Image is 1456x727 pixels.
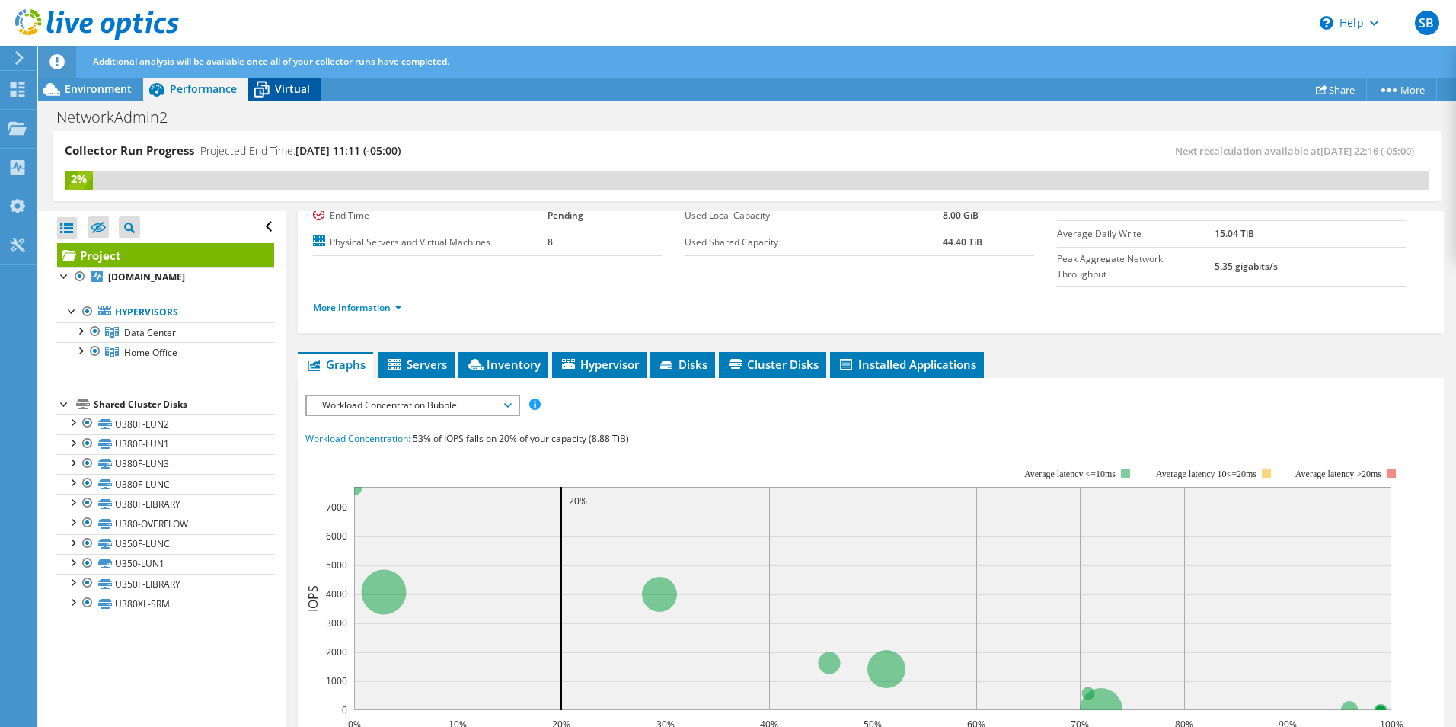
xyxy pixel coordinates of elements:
a: [DOMAIN_NAME] [57,267,274,287]
span: Hypervisor [560,357,639,372]
a: U380F-LUN1 [57,434,274,454]
text: 3000 [326,617,347,629]
a: Home Office [57,342,274,362]
span: [DATE] 22:16 (-05:00) [1320,144,1414,158]
label: End Time [313,208,548,223]
a: U380F-LUN2 [57,414,274,434]
a: U350F-LUNC [57,534,274,554]
span: Environment [65,82,132,96]
a: More [1366,78,1437,101]
span: 53% of IOPS falls on 20% of your capacity (8.88 TiB) [413,432,629,445]
label: Average Daily Write [1057,226,1215,242]
a: Data Center [57,322,274,342]
text: 1000 [326,674,347,687]
b: 44.40 TiB [943,235,982,248]
label: Peak Aggregate Network Throughput [1057,251,1215,282]
text: 4000 [326,588,347,600]
span: [DATE] 11:11 (-05:00) [295,143,401,158]
span: Servers [386,357,447,372]
tspan: Average latency 10<=20ms [1156,469,1256,479]
span: Home Office [124,346,177,359]
span: SB [1415,11,1439,35]
a: U380XL-SRM [57,594,274,613]
span: Next recalculation available at [1175,144,1422,158]
text: 2000 [326,645,347,658]
text: 6000 [326,530,347,543]
text: 0 [342,703,347,716]
a: Share [1304,78,1367,101]
text: Average latency >20ms [1295,469,1381,479]
a: U350-LUN1 [57,554,274,574]
text: IOPS [305,585,321,612]
b: [DOMAIN_NAME] [108,271,185,283]
a: U380F-LUNC [57,474,274,494]
tspan: Average latency <=10ms [1024,469,1116,479]
span: Additional analysis will be available once all of your collector runs have completed. [93,55,449,68]
span: Workload Concentration: [305,432,410,445]
b: 15.04 TiB [1215,227,1254,240]
h4: Projected End Time: [200,143,401,159]
a: More Information [313,301,402,314]
b: 8 [548,235,553,248]
b: 38% reads / 62% writes [1215,200,1316,213]
a: Hypervisors [57,303,274,322]
span: Virtual [275,82,310,96]
div: 2% [65,171,93,187]
div: Shared Cluster Disks [94,396,274,414]
a: Project [57,243,274,267]
span: Data Center [124,326,176,339]
svg: \n [1320,16,1333,30]
b: Pending [548,209,583,222]
text: 5000 [326,559,347,572]
b: 5.35 gigabits/s [1215,260,1278,273]
span: Graphs [305,357,366,372]
span: Inventory [466,357,541,372]
text: 20% [569,495,587,508]
a: U380F-LIBRARY [57,494,274,514]
a: U350F-LIBRARY [57,574,274,594]
label: Used Local Capacity [685,208,943,223]
a: U380-OVERFLOW [57,514,274,533]
span: Workload Concentration Bubble [315,396,510,415]
label: Physical Servers and Virtual Machines [313,235,548,250]
span: Disks [658,357,707,372]
span: Installed Applications [838,357,976,372]
h1: NetworkAdmin2 [49,109,191,126]
label: Used Shared Capacity [685,235,943,250]
b: 8.00 GiB [943,209,979,222]
a: U380F-LUN3 [57,454,274,474]
text: 7000 [326,501,347,514]
span: Cluster Disks [726,357,819,372]
span: Performance [170,82,237,96]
